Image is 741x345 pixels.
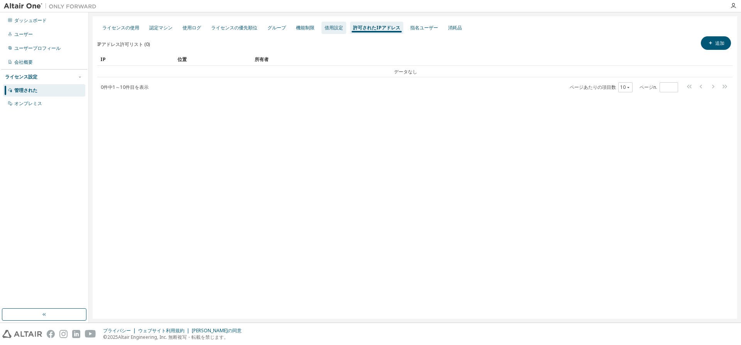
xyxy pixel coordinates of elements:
[620,84,626,90] font: 10
[120,84,130,90] font: 10件
[2,330,42,338] img: altair_logo.svg
[149,24,173,31] font: 認定マシン
[255,56,269,63] font: 所有者
[639,84,657,90] font: ページn.
[715,40,724,46] font: 追加
[115,84,120,90] font: ～
[14,17,47,24] font: ダッシュボード
[5,73,37,80] font: ライセンス設定
[178,56,187,63] font: 位置
[14,45,61,51] font: ユーザープロフィール
[85,330,96,338] img: youtube.svg
[47,330,55,338] img: facebook.svg
[701,36,731,50] button: 追加
[267,24,286,31] font: グループ
[103,334,107,340] font: ©
[14,59,33,65] font: 会社概要
[14,31,33,37] font: ユーザー
[14,100,42,107] font: オンプレミス
[211,24,257,31] font: ライセンスの優先順位
[183,24,201,31] font: 使用ログ
[59,330,68,338] img: instagram.svg
[296,24,315,31] font: 機能制限
[138,327,184,334] font: ウェブサイト利用規約
[108,84,113,90] font: 中
[100,56,106,63] font: IP
[130,84,149,90] font: 目を表示
[448,24,462,31] font: 消耗品
[570,84,616,90] font: ページあたりの項目数
[4,2,100,10] img: アルタイルワン
[410,24,438,31] font: 指名ユーザー
[394,68,417,75] font: データなし
[325,24,343,31] font: 借用設定
[97,41,150,48] font: IPアドレス許可リスト (0)
[107,334,118,340] font: 2025
[192,327,242,334] font: [PERSON_NAME]の同意
[113,84,115,90] font: 1
[102,24,139,31] font: ライセンスの使用
[103,327,131,334] font: プライバシー
[72,330,80,338] img: linkedin.svg
[353,24,400,31] font: 許可されたIPアドレス
[101,84,108,90] font: 0件
[14,87,37,93] font: 管理された
[118,334,228,340] font: Altair Engineering, Inc. 無断複写・転載を禁じます。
